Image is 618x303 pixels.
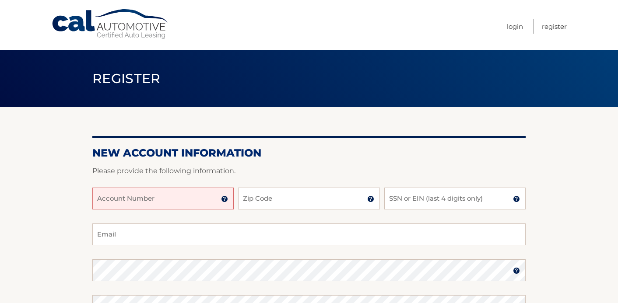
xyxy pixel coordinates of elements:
[238,188,379,209] input: Zip Code
[92,188,234,209] input: Account Number
[51,9,169,40] a: Cal Automotive
[92,146,526,160] h2: New Account Information
[221,195,228,202] img: tooltip.svg
[513,267,520,274] img: tooltip.svg
[92,165,526,177] p: Please provide the following information.
[92,70,161,87] span: Register
[92,223,526,245] input: Email
[542,19,567,34] a: Register
[513,195,520,202] img: tooltip.svg
[367,195,374,202] img: tooltip.svg
[384,188,526,209] input: SSN or EIN (last 4 digits only)
[507,19,523,34] a: Login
